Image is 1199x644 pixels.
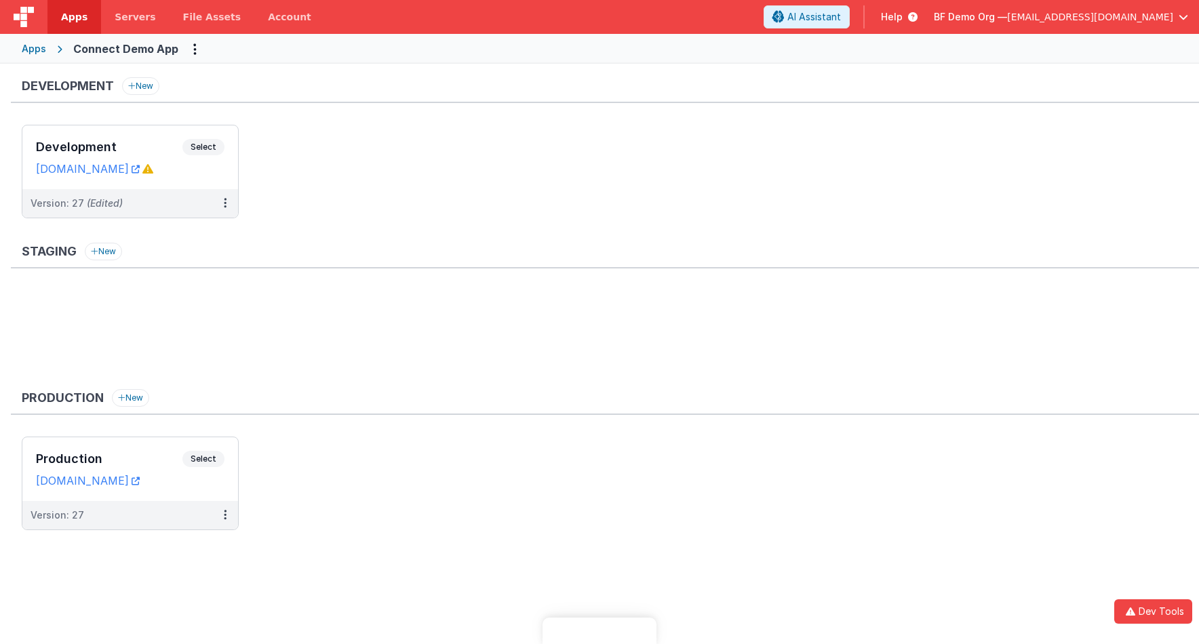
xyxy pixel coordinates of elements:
[184,38,205,60] button: Options
[22,42,46,56] div: Apps
[36,140,182,154] h3: Development
[22,391,104,405] h3: Production
[31,197,123,210] div: Version: 27
[183,10,241,24] span: File Assets
[182,451,224,467] span: Select
[87,197,123,209] span: (Edited)
[1114,599,1192,624] button: Dev Tools
[112,389,149,407] button: New
[36,474,140,487] a: [DOMAIN_NAME]
[22,79,114,93] h3: Development
[85,243,122,260] button: New
[787,10,841,24] span: AI Assistant
[934,10,1188,24] button: BF Demo Org — [EMAIL_ADDRESS][DOMAIN_NAME]
[764,5,850,28] button: AI Assistant
[122,77,159,95] button: New
[881,10,903,24] span: Help
[22,245,77,258] h3: Staging
[115,10,155,24] span: Servers
[36,452,182,466] h3: Production
[31,508,84,522] div: Version: 27
[182,139,224,155] span: Select
[934,10,1007,24] span: BF Demo Org —
[36,162,140,176] a: [DOMAIN_NAME]
[61,10,87,24] span: Apps
[1007,10,1173,24] span: [EMAIL_ADDRESS][DOMAIN_NAME]
[73,41,178,57] div: Connect Demo App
